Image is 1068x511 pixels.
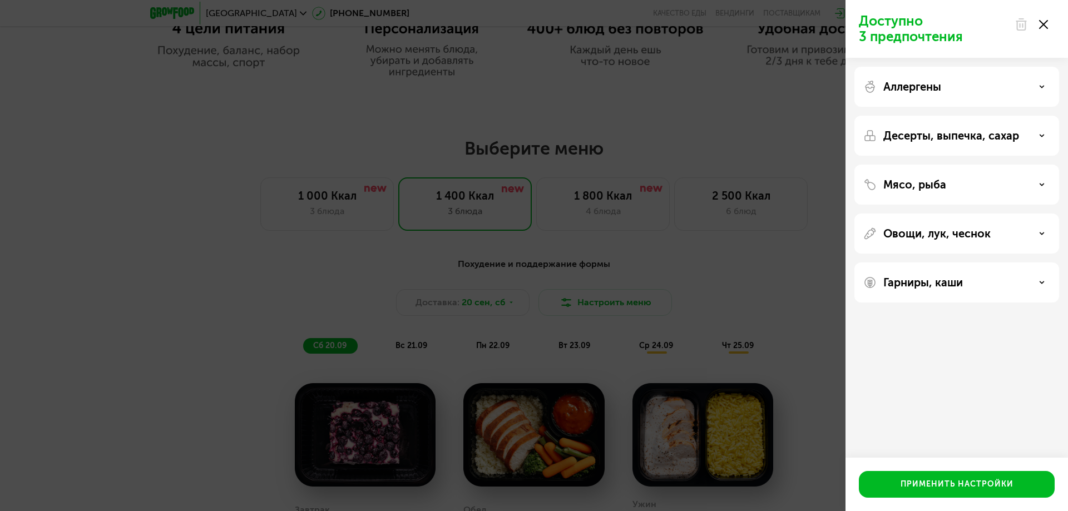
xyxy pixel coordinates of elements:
[901,479,1013,490] div: Применить настройки
[859,471,1055,498] button: Применить настройки
[883,178,946,191] p: Мясо, рыба
[883,227,991,240] p: Овощи, лук, чеснок
[883,80,941,93] p: Аллергены
[883,276,963,289] p: Гарниры, каши
[883,129,1019,142] p: Десерты, выпечка, сахар
[859,13,1008,44] p: Доступно 3 предпочтения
